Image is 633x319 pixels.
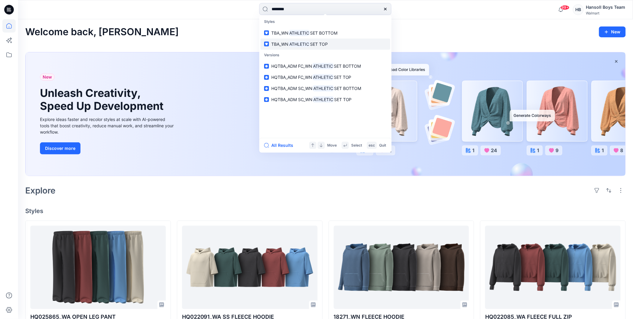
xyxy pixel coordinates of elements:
button: Discover more [40,142,81,154]
a: HQTBA_ADM FC_WNATHLETICSET TOP [260,72,390,83]
a: HQ022091_WA SS FLEECE HOODIE [182,226,318,309]
mark: ATHLETIC [288,29,310,36]
a: TBA_WNATHLETICSET TOP [260,39,390,50]
a: Discover more [40,142,175,154]
span: SET TOP [334,97,352,102]
span: SET TOP [334,75,351,80]
p: Versions [260,50,390,61]
span: SET BOTTOM [334,86,361,91]
a: TBA_WNATHLETICSET BOTTOM [260,27,390,39]
span: SET TOP [310,42,328,47]
mark: ATHLETIC [312,74,334,81]
span: HQTBA_ADM FC_WN [271,63,312,69]
h4: Styles [25,207,626,215]
p: Move [327,142,337,149]
mark: ATHLETIC [312,96,334,103]
span: HQTBA_ADM FC_WN [271,75,312,80]
span: SET BOTTOM [310,30,337,36]
span: HQTBA_ADM SC_WN [271,86,312,91]
h2: Explore [25,186,56,195]
div: Hansoll Boys Team [586,4,625,11]
mark: ATHLETIC [288,41,310,48]
a: HQ025865_WA OPEN LEG PANT [30,226,166,309]
span: New [43,73,52,81]
mark: ATHLETIC [312,63,334,70]
h2: Welcome back, [PERSON_NAME] [25,26,179,38]
h1: Unleash Creativity, Speed Up Development [40,87,166,113]
span: SET BOTTOM [334,63,361,69]
a: HQTBA_ADM SC_WNATHLETICSET TOP [260,94,390,105]
a: HQTBA_ADM FC_WNATHLETICSET BOTTOM [260,60,390,72]
p: Styles [260,16,390,27]
mark: ATHLETIC [312,85,334,92]
button: New [599,26,626,37]
p: Quit [379,142,386,149]
div: Explore ideas faster and recolor styles at scale with AI-powered tools that boost creativity, red... [40,116,175,135]
span: TBA_WN [271,42,288,47]
p: esc [369,142,375,149]
a: 18271_WN FLEECE HOODIE [334,226,469,309]
span: TBA_WN [271,30,288,36]
button: All Results [264,142,297,149]
a: HQTBA_ADM SC_WNATHLETICSET BOTTOM [260,83,390,94]
a: HQ022085_WA FLEECE FULL ZIP [485,226,621,309]
div: Walmart [586,11,625,15]
span: 99+ [561,5,570,10]
p: Select [351,142,362,149]
span: HQTBA_ADM SC_WN [271,97,312,102]
div: HB [573,4,584,15]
